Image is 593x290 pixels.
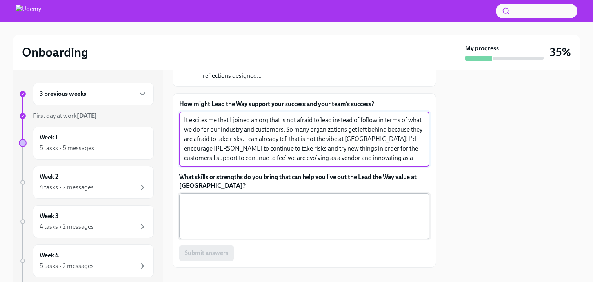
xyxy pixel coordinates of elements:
div: 5 tasks • 5 messages [40,144,94,152]
label: What skills or strengths do you bring that can help you live out the Lead the Way value at [GEOGR... [179,173,429,190]
h6: Week 2 [40,173,58,181]
p: As part of your onboarding, we’re excited to invite you into a series of weekly reflections desig... [203,63,414,80]
img: Udemy [16,5,41,17]
div: 5 tasks • 2 messages [40,262,94,270]
a: Week 34 tasks • 2 messages [19,205,154,238]
h6: Week 4 [40,251,59,260]
h2: Onboarding [22,44,88,60]
label: How might Lead the Way support your success and your team’s success? [179,100,429,108]
div: 4 tasks • 2 messages [40,222,94,231]
textarea: It excites me that I joined an org that is not afraid to lead instead of follow in terms of what ... [184,116,425,163]
h6: Week 1 [40,133,58,142]
h6: 3 previous weeks [40,90,86,98]
a: Week 45 tasks • 2 messages [19,244,154,277]
h6: Week 3 [40,212,59,220]
a: Week 15 tasks • 5 messages [19,127,154,160]
a: First day at work[DATE] [19,112,154,120]
span: First day at work [33,112,97,119]
h3: 35% [550,45,571,59]
div: 3 previous weeks [33,83,154,105]
strong: My progress [465,44,499,53]
strong: [DATE] [77,112,97,119]
a: Week 24 tasks • 2 messages [19,166,154,199]
div: 4 tasks • 2 messages [40,183,94,192]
